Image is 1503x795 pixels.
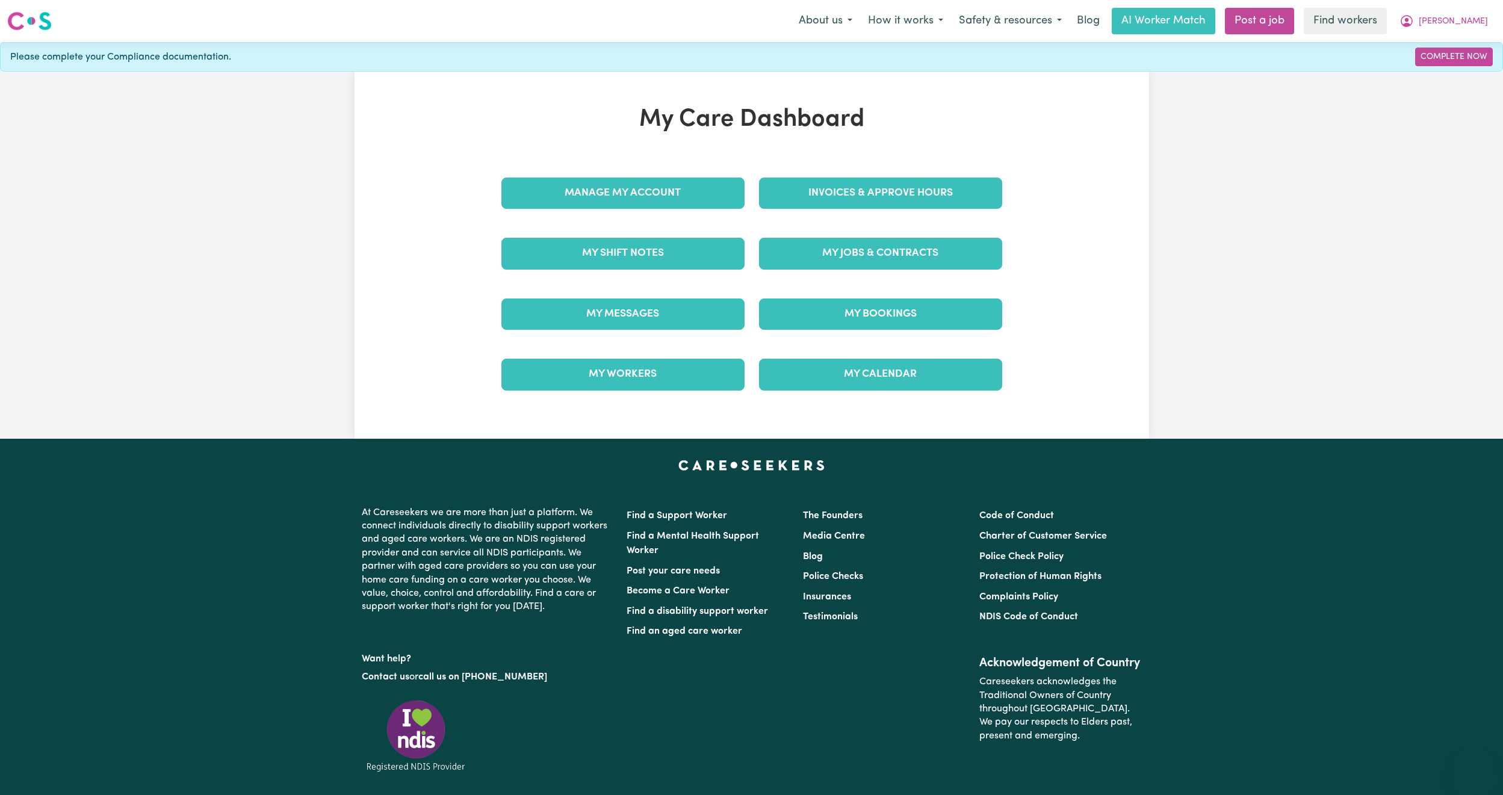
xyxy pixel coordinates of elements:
[362,698,470,773] img: Registered NDIS provider
[803,552,823,561] a: Blog
[803,531,865,541] a: Media Centre
[759,178,1002,209] a: Invoices & Approve Hours
[979,612,1078,622] a: NDIS Code of Conduct
[678,460,825,470] a: Careseekers home page
[979,531,1107,541] a: Charter of Customer Service
[791,8,860,34] button: About us
[759,359,1002,390] a: My Calendar
[627,511,727,521] a: Find a Support Worker
[803,612,858,622] a: Testimonials
[979,511,1054,521] a: Code of Conduct
[979,670,1141,747] p: Careseekers acknowledges the Traditional Owners of Country throughout [GEOGRAPHIC_DATA]. We pay o...
[1392,8,1496,34] button: My Account
[1455,747,1493,785] iframe: Button to launch messaging window, conversation in progress
[501,359,745,390] a: My Workers
[1419,15,1488,28] span: [PERSON_NAME]
[803,572,863,581] a: Police Checks
[362,648,612,666] p: Want help?
[627,566,720,576] a: Post your care needs
[362,501,612,619] p: At Careseekers we are more than just a platform. We connect individuals directly to disability su...
[501,178,745,209] a: Manage My Account
[501,238,745,269] a: My Shift Notes
[627,531,759,555] a: Find a Mental Health Support Worker
[1415,48,1493,66] a: Complete Now
[1225,8,1294,34] a: Post a job
[979,572,1102,581] a: Protection of Human Rights
[7,7,52,35] a: Careseekers logo
[759,238,1002,269] a: My Jobs & Contracts
[7,10,52,32] img: Careseekers logo
[494,105,1009,134] h1: My Care Dashboard
[627,626,742,636] a: Find an aged care worker
[1304,8,1387,34] a: Find workers
[362,666,612,688] p: or
[418,672,547,682] a: call us on [PHONE_NUMBER]
[979,552,1064,561] a: Police Check Policy
[10,50,231,64] span: Please complete your Compliance documentation.
[627,586,730,596] a: Become a Care Worker
[979,592,1058,602] a: Complaints Policy
[860,8,951,34] button: How it works
[627,607,768,616] a: Find a disability support worker
[803,592,851,602] a: Insurances
[1070,8,1107,34] a: Blog
[501,299,745,330] a: My Messages
[362,672,409,682] a: Contact us
[1112,8,1215,34] a: AI Worker Match
[951,8,1070,34] button: Safety & resources
[759,299,1002,330] a: My Bookings
[803,511,863,521] a: The Founders
[979,656,1141,670] h2: Acknowledgement of Country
